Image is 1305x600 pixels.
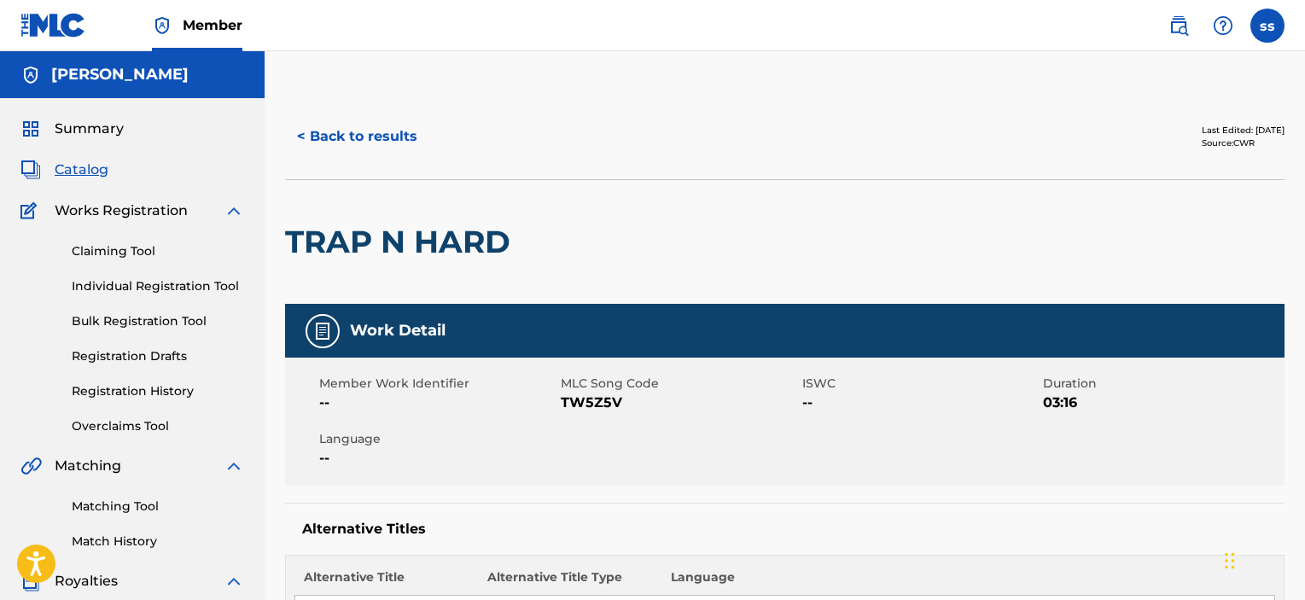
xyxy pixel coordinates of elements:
[662,568,1275,596] th: Language
[72,498,244,516] a: Matching Tool
[224,201,244,221] img: expand
[802,393,1040,413] span: --
[20,65,41,85] img: Accounts
[561,393,798,413] span: TW5Z5V
[319,375,556,393] span: Member Work Identifier
[152,15,172,36] img: Top Rightsholder
[1257,370,1305,507] iframe: Resource Center
[802,375,1040,393] span: ISWC
[55,456,121,476] span: Matching
[1202,137,1285,149] div: Source: CWR
[319,448,556,469] span: --
[302,521,1267,538] h5: Alternative Titles
[1162,9,1196,43] a: Public Search
[319,430,556,448] span: Language
[312,321,333,341] img: Work Detail
[319,393,556,413] span: --
[1043,375,1280,393] span: Duration
[55,160,108,180] span: Catalog
[72,533,244,550] a: Match History
[295,568,479,596] th: Alternative Title
[72,312,244,330] a: Bulk Registration Tool
[20,119,41,139] img: Summary
[72,347,244,365] a: Registration Drafts
[20,456,42,476] img: Matching
[1168,15,1189,36] img: search
[1213,15,1233,36] img: help
[55,119,124,139] span: Summary
[285,115,429,158] button: < Back to results
[20,119,124,139] a: SummarySummary
[20,571,41,591] img: Royalties
[72,242,244,260] a: Claiming Tool
[224,456,244,476] img: expand
[72,277,244,295] a: Individual Registration Tool
[561,375,798,393] span: MLC Song Code
[20,13,86,38] img: MLC Logo
[1225,535,1235,586] div: Drag
[1220,518,1305,600] iframe: Chat Widget
[20,201,43,221] img: Works Registration
[183,15,242,35] span: Member
[1043,393,1280,413] span: 03:16
[51,65,189,84] h5: steven D smith
[224,571,244,591] img: expand
[1250,9,1285,43] div: User Menu
[20,160,108,180] a: CatalogCatalog
[55,201,188,221] span: Works Registration
[55,571,118,591] span: Royalties
[285,223,519,261] h2: TRAP N HARD
[479,568,662,596] th: Alternative Title Type
[20,160,41,180] img: Catalog
[350,321,446,341] h5: Work Detail
[1202,124,1285,137] div: Last Edited: [DATE]
[72,417,244,435] a: Overclaims Tool
[72,382,244,400] a: Registration History
[1206,9,1240,43] div: Help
